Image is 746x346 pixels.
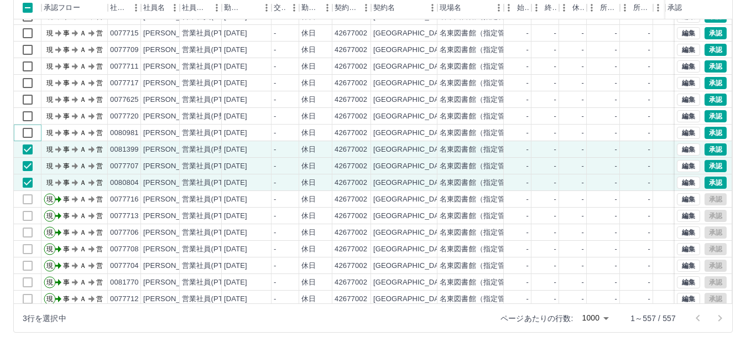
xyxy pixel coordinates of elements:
div: - [648,111,650,122]
div: [PERSON_NAME] [143,95,204,105]
text: Ａ [80,112,86,120]
div: 42677002 [335,95,367,105]
div: 休日 [301,211,316,221]
div: 0077706 [110,228,139,238]
text: 営 [96,29,103,37]
text: 営 [96,129,103,137]
text: 現 [46,96,53,104]
div: - [648,194,650,205]
div: [GEOGRAPHIC_DATA] [373,61,450,72]
div: 休日 [301,95,316,105]
text: 事 [63,212,70,220]
div: [GEOGRAPHIC_DATA] [373,28,450,39]
div: [PERSON_NAME] [143,28,204,39]
text: Ａ [80,46,86,54]
div: 営業社員(P契約) [182,144,236,155]
text: 現 [46,229,53,236]
text: 営 [96,146,103,153]
div: [PERSON_NAME] [143,61,204,72]
div: - [582,178,584,188]
text: 営 [96,195,103,203]
div: 0077711 [110,61,139,72]
div: 42677002 [335,228,367,238]
div: - [526,161,529,172]
div: - [274,228,276,238]
button: 承認 [705,44,727,56]
text: Ａ [80,179,86,187]
div: - [615,28,617,39]
div: - [274,111,276,122]
div: - [582,111,584,122]
div: 42677002 [335,178,367,188]
div: - [554,111,556,122]
div: 0077707 [110,161,139,172]
div: [DATE] [224,161,247,172]
text: 事 [63,96,70,104]
div: [DATE] [224,61,247,72]
text: 現 [46,212,53,220]
div: 営業社員(PT契約) [182,61,240,72]
div: 名東図書館（指定管理） [440,111,520,122]
text: 現 [46,46,53,54]
div: - [274,28,276,39]
div: - [526,45,529,55]
div: - [615,111,617,122]
div: [GEOGRAPHIC_DATA] [373,95,450,105]
div: - [615,78,617,89]
div: - [582,211,584,221]
text: 事 [63,195,70,203]
div: - [274,61,276,72]
text: 現 [46,195,53,203]
div: 休日 [301,194,316,205]
div: [PERSON_NAME] [143,211,204,221]
div: 営業社員(PT契約) [182,95,240,105]
button: 編集 [677,226,700,239]
div: 0077716 [110,194,139,205]
div: 営業社員(PT契約) [182,228,240,238]
button: 編集 [677,27,700,39]
div: - [648,211,650,221]
div: 休日 [301,178,316,188]
div: - [615,194,617,205]
div: - [554,144,556,155]
div: - [526,61,529,72]
button: 編集 [677,276,700,288]
div: - [648,128,650,138]
button: 編集 [677,127,700,139]
div: - [274,161,276,172]
button: 承認 [705,177,727,189]
text: Ａ [80,162,86,170]
div: [GEOGRAPHIC_DATA] [373,194,450,205]
text: 事 [63,29,70,37]
div: [PERSON_NAME] [143,144,204,155]
div: - [615,178,617,188]
button: 編集 [677,210,700,222]
div: 営業社員(P契約) [182,111,236,122]
div: [GEOGRAPHIC_DATA] [373,128,450,138]
text: 事 [63,162,70,170]
div: - [526,78,529,89]
div: [DATE] [224,128,247,138]
div: - [615,45,617,55]
text: 営 [96,179,103,187]
div: [PERSON_NAME] [143,128,204,138]
text: Ａ [80,212,86,220]
div: - [615,228,617,238]
div: - [526,28,529,39]
div: 営業社員(PT契約) [182,45,240,55]
div: - [554,61,556,72]
text: 現 [46,162,53,170]
text: 事 [63,46,70,54]
button: 編集 [677,94,700,106]
div: 名東図書館（指定管理） [440,61,520,72]
div: 1000 [578,310,613,326]
div: - [554,194,556,205]
text: 現 [46,146,53,153]
div: 営業社員(PT契約) [182,211,240,221]
text: 現 [46,112,53,120]
div: 名東図書館（指定管理） [440,178,520,188]
text: Ａ [80,195,86,203]
div: [GEOGRAPHIC_DATA] [373,144,450,155]
div: - [582,228,584,238]
text: Ａ [80,29,86,37]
